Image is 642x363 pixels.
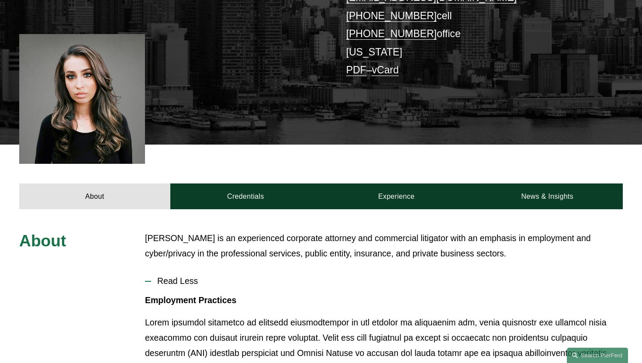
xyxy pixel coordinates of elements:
button: Read Less [145,270,623,293]
a: [PHONE_NUMBER] [346,10,437,21]
a: Experience [321,183,472,209]
a: vCard [372,64,399,76]
a: Credentials [170,183,321,209]
a: Search this site [567,348,628,363]
p: [PERSON_NAME] is an experienced corporate attorney and commercial litigator with an emphasis in e... [145,231,623,261]
a: About [19,183,170,209]
strong: Employment Practices [145,295,236,305]
span: Read Less [151,276,623,286]
a: News & Insights [472,183,622,209]
a: PDF [346,64,366,76]
span: About [19,232,66,250]
a: [PHONE_NUMBER] [346,28,437,39]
